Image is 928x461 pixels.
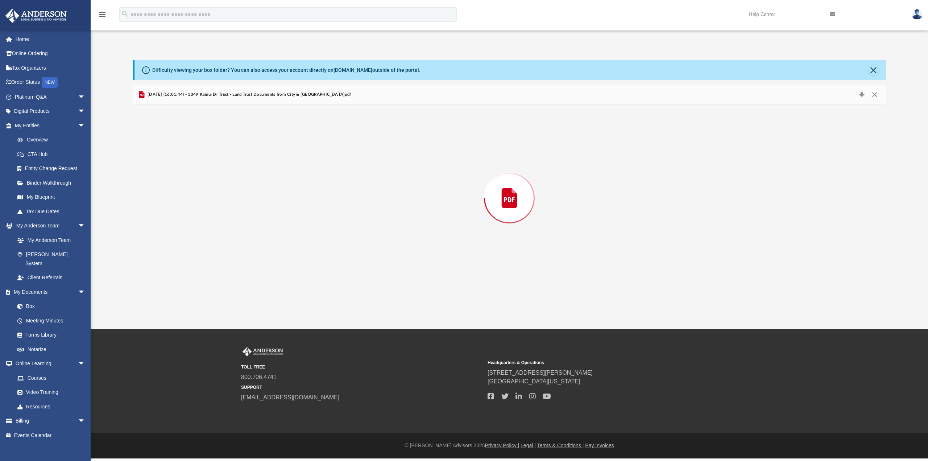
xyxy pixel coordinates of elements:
[78,90,92,104] span: arrow_drop_down
[241,364,482,370] small: TOLL FREE
[241,384,482,391] small: SUPPORT
[121,10,129,18] i: search
[5,428,96,443] a: Events Calendar
[42,77,58,88] div: NEW
[10,176,96,190] a: Binder Walkthrough
[5,90,96,104] a: Platinum Q&Aarrow_drop_down
[152,66,420,74] div: Difficulty viewing your box folder? You can also access your account directly on outside of the p...
[5,285,92,299] a: My Documentsarrow_drop_down
[10,204,96,219] a: Tax Due Dates
[10,399,92,414] a: Resources
[10,385,89,400] a: Video Training
[488,370,593,376] a: [STREET_ADDRESS][PERSON_NAME]
[10,371,92,385] a: Courses
[78,285,92,300] span: arrow_drop_down
[912,9,923,20] img: User Pic
[485,443,519,448] a: Privacy Policy |
[146,91,351,98] span: [DATE] (16:01:44) - 1349 Kainui Dr Trust - Land Trust Documents from City & [GEOGRAPHIC_DATA]pdf
[869,65,879,75] button: Close
[78,219,92,234] span: arrow_drop_down
[133,85,886,292] div: Preview
[10,271,92,285] a: Client Referrals
[10,342,92,357] a: Notarize
[10,161,96,176] a: Entity Change Request
[78,104,92,119] span: arrow_drop_down
[5,75,96,90] a: Order StatusNEW
[585,443,614,448] a: Pay Invoices
[78,357,92,371] span: arrow_drop_down
[868,90,881,100] button: Close
[10,233,89,247] a: My Anderson Team
[5,357,92,371] a: Online Learningarrow_drop_down
[5,219,92,233] a: My Anderson Teamarrow_drop_down
[521,443,536,448] a: Legal |
[78,118,92,133] span: arrow_drop_down
[3,9,69,23] img: Anderson Advisors Platinum Portal
[98,10,107,19] i: menu
[488,378,580,384] a: [GEOGRAPHIC_DATA][US_STATE]
[488,359,729,366] small: Headquarters & Operations
[10,247,92,271] a: [PERSON_NAME] System
[241,374,277,380] a: 800.706.4741
[10,190,92,205] a: My Blueprint
[78,414,92,429] span: arrow_drop_down
[5,118,96,133] a: My Entitiesarrow_drop_down
[10,133,96,147] a: Overview
[537,443,584,448] a: Terms & Conditions |
[855,90,869,100] button: Download
[5,32,96,46] a: Home
[5,104,96,119] a: Digital Productsarrow_drop_down
[5,414,96,428] a: Billingarrow_drop_down
[10,313,92,328] a: Meeting Minutes
[333,67,372,73] a: [DOMAIN_NAME]
[5,61,96,75] a: Tax Organizers
[10,299,89,314] a: Box
[10,147,96,161] a: CTA Hub
[241,347,285,357] img: Anderson Advisors Platinum Portal
[10,328,89,342] a: Forms Library
[5,46,96,61] a: Online Ordering
[241,394,339,400] a: [EMAIL_ADDRESS][DOMAIN_NAME]
[91,442,928,449] div: © [PERSON_NAME] Advisors 2025
[98,14,107,19] a: menu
